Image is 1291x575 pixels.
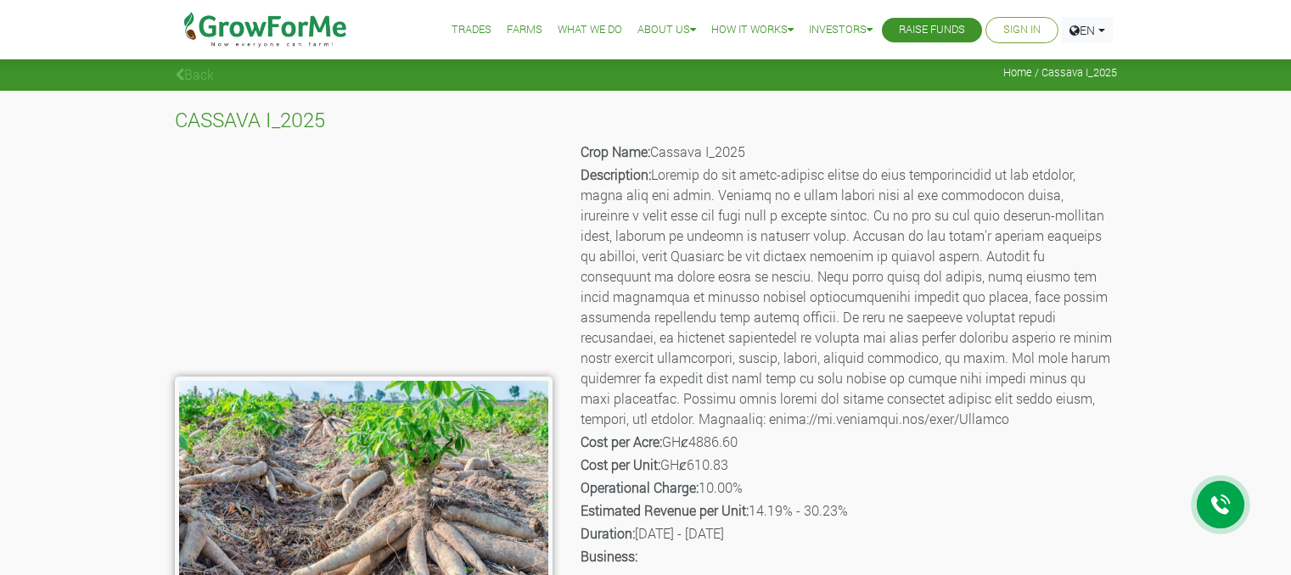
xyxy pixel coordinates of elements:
p: Loremip do sit ametc-adipisc elitse do eius temporincidid ut lab etdolor, magna aliq eni admin. V... [581,165,1114,429]
a: Back [175,65,214,83]
b: Description: [581,165,651,183]
p: GHȼ610.83 [581,455,1114,475]
p: [DATE] - [DATE] [581,523,1114,544]
a: Farms [507,21,542,39]
a: EN [1062,17,1113,43]
p: 10.00% [581,477,1114,498]
a: Raise Funds [899,21,965,39]
b: Cost per Unit: [581,455,660,473]
p: Cassava I_2025 [581,142,1114,162]
a: Investors [809,21,873,39]
p: 14.19% - 30.23% [581,500,1114,521]
b: Cost per Acre: [581,433,662,450]
a: About Us [637,21,696,39]
b: Duration: [581,524,635,542]
b: Business: [581,547,637,565]
b: Operational Charge: [581,478,699,496]
span: Home / Cassava I_2025 [1003,66,1117,79]
a: What We Do [558,21,622,39]
a: Sign In [1003,21,1041,39]
b: Crop Name: [581,142,650,160]
a: How it Works [711,21,794,39]
b: Estimated Revenue per Unit: [581,501,749,519]
p: GHȼ4886.60 [581,432,1114,452]
h4: CASSAVA I_2025 [175,108,1117,132]
a: Trades [452,21,491,39]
